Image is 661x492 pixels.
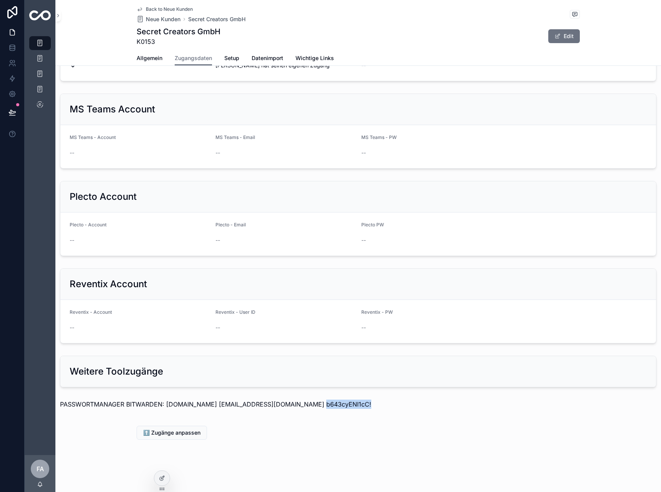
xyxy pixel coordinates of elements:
span: Wichtige Links [295,54,334,62]
span: -- [361,149,366,157]
span: Plecto - Email [215,222,246,228]
a: Allgemein [137,51,162,67]
span: Back to Neue Kunden [146,6,193,12]
span: -- [361,324,366,331]
span: -- [70,324,74,331]
span: K0153 [137,37,220,46]
h1: Secret Creators GmbH [137,26,220,37]
span: MS Teams - Account [70,134,116,140]
span: Reventix - User ID [215,309,255,315]
p: PASSWORTMANAGER BITWARDEN: [DOMAIN_NAME] [EMAIL_ADDRESS][DOMAIN_NAME] b643cyENI1cC! [60,400,656,409]
span: Setup [224,54,239,62]
a: Back to Neue Kunden [137,6,193,12]
span: Datenimport [252,54,283,62]
span: -- [215,324,220,331]
span: FA [37,464,44,474]
a: Setup [224,51,239,67]
div: scrollable content [25,31,55,122]
span: -- [70,149,74,157]
h2: MS Teams Account [70,103,155,115]
span: Plecto - Account [70,222,107,228]
a: Datenimport [252,51,283,67]
a: Wichtige Links [295,51,334,67]
h2: Plecto Account [70,191,137,203]
span: MS Teams - PW [361,134,397,140]
span: Allgemein [137,54,162,62]
h2: Weitere Toolzugänge [70,365,163,378]
span: Reventix - Account [70,309,112,315]
span: Zugangsdaten [175,54,212,62]
button: ⬆️ Zugänge anpassen [137,426,207,440]
span: MS Teams - Email [215,134,255,140]
span: Reventix - PW [361,309,393,315]
h2: Reventix Account [70,278,147,290]
button: Edit [548,29,580,43]
span: -- [215,149,220,157]
span: ⬆️ Zugänge anpassen [143,429,200,437]
span: Neue Kunden [146,15,180,23]
span: -- [361,236,366,244]
img: App logo [29,10,51,20]
span: -- [70,236,74,244]
a: Zugangsdaten [175,51,212,66]
span: Plecto PW [361,222,384,228]
a: Secret Creators GmbH [188,15,245,23]
span: -- [215,236,220,244]
a: Neue Kunden [137,15,180,23]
